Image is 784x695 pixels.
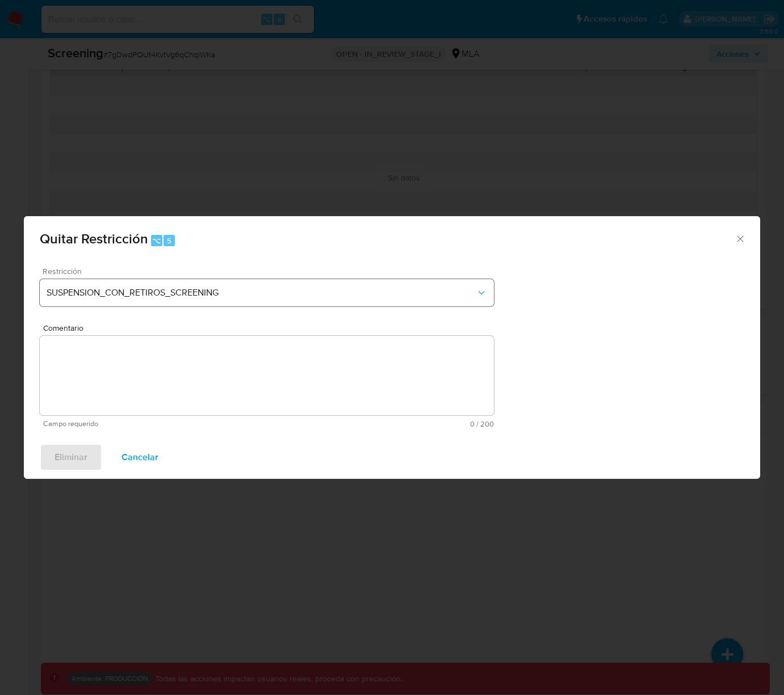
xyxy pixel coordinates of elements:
button: Cancelar [107,444,173,471]
span: ⌥ [152,235,161,246]
span: Máximo 200 caracteres [269,420,494,428]
button: Restriction [40,279,494,306]
span: Cancelar [121,445,158,470]
span: Restricción [43,267,497,275]
span: Quitar Restricción [40,229,148,248]
button: Cerrar ventana [735,233,745,243]
span: Campo requerido [43,420,269,428]
span: 5 [167,235,171,246]
span: SUSPENSION_CON_RETIROS_SCREENING [47,287,476,298]
span: Comentario [43,324,497,332]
